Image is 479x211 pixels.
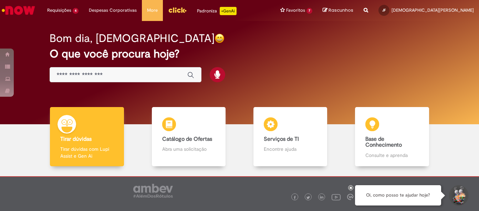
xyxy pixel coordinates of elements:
[133,184,173,198] img: logo_footer_ambev_rotulo_gray.png
[138,107,239,167] a: Catálogo de Ofertas Abra uma solicitação
[89,7,137,14] span: Despesas Corporativas
[347,194,353,200] img: logo_footer_workplace.png
[264,146,317,152] p: Encontre ajuda
[286,7,305,14] span: Favoritos
[47,7,71,14] span: Requisições
[162,146,216,152] p: Abra uma solicitação
[323,7,353,14] a: Rascunhos
[365,152,419,159] p: Consulte e aprenda
[392,7,474,13] span: [DEMOGRAPHIC_DATA][PERSON_NAME]
[50,48,430,60] h2: O que você procura hoje?
[73,8,79,14] span: 4
[240,107,341,167] a: Serviços de TI Encontre ajuda
[332,192,341,201] img: logo_footer_youtube.png
[264,136,299,143] b: Serviços de TI
[365,136,402,149] b: Base de Conhecimento
[293,196,296,199] img: logo_footer_facebook.png
[320,196,323,200] img: logo_footer_linkedin.png
[341,107,443,167] a: Base de Conhecimento Consulte e aprenda
[215,33,225,43] img: happy-face.png
[1,3,36,17] img: ServiceNow
[60,146,114,159] p: Tirar dúvidas com Lupi Assist e Gen Ai
[36,107,138,167] a: Tirar dúvidas Tirar dúvidas com Lupi Assist e Gen Ai
[162,136,212,143] b: Catálogo de Ofertas
[168,5,187,15] img: click_logo_yellow_360x200.png
[60,136,92,143] b: Tirar dúvidas
[50,32,215,44] h2: Bom dia, [DEMOGRAPHIC_DATA]
[329,7,353,13] span: Rascunhos
[306,196,310,199] img: logo_footer_twitter.png
[382,8,386,12] span: JF
[355,185,441,205] div: Oi, como posso te ajudar hoje?
[147,7,158,14] span: More
[448,185,469,206] button: Iniciar Conversa de Suporte
[220,7,237,15] p: +GenAi
[197,7,237,15] div: Padroniza
[306,8,312,14] span: 7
